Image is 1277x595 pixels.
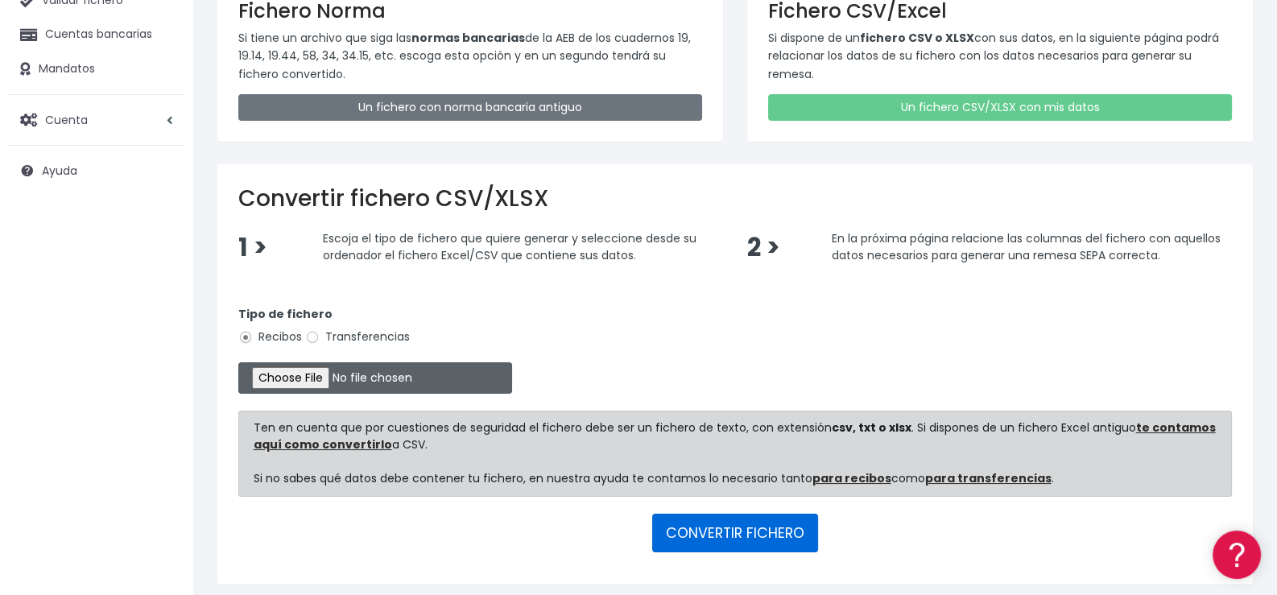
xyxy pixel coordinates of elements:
[925,470,1052,486] a: para transferencias
[8,18,185,52] a: Cuentas bancarias
[238,29,702,83] p: Si tiene un archivo que siga las de la AEB de los cuadernos 19, 19.14, 19.44, 58, 34, 34.15, etc....
[8,103,185,137] a: Cuenta
[323,229,696,263] span: Escoja el tipo de fichero que quiere generar y seleccione desde su ordenador el fichero Excel/CSV...
[238,94,702,121] a: Un fichero con norma bancaria antiguo
[832,229,1221,263] span: En la próxima página relacione las columnas del fichero con aquellos datos necesarios para genera...
[411,30,525,46] strong: normas bancarias
[832,419,911,436] strong: csv, txt o xlsx
[860,30,974,46] strong: fichero CSV o XLSX
[305,328,410,345] label: Transferencias
[8,52,185,86] a: Mandatos
[254,419,1216,452] a: te contamos aquí como convertirlo
[8,154,185,188] a: Ayuda
[238,306,333,322] strong: Tipo de fichero
[652,514,818,552] button: CONVERTIR FICHERO
[768,94,1232,121] a: Un fichero CSV/XLSX con mis datos
[238,411,1232,497] div: Ten en cuenta que por cuestiones de seguridad el fichero debe ser un fichero de texto, con extens...
[42,163,77,179] span: Ayuda
[768,29,1232,83] p: Si dispone de un con sus datos, en la siguiente página podrá relacionar los datos de su fichero c...
[238,230,267,265] span: 1 >
[45,111,88,127] span: Cuenta
[747,230,780,265] span: 2 >
[238,185,1232,213] h2: Convertir fichero CSV/XLSX
[238,328,302,345] label: Recibos
[812,470,891,486] a: para recibos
